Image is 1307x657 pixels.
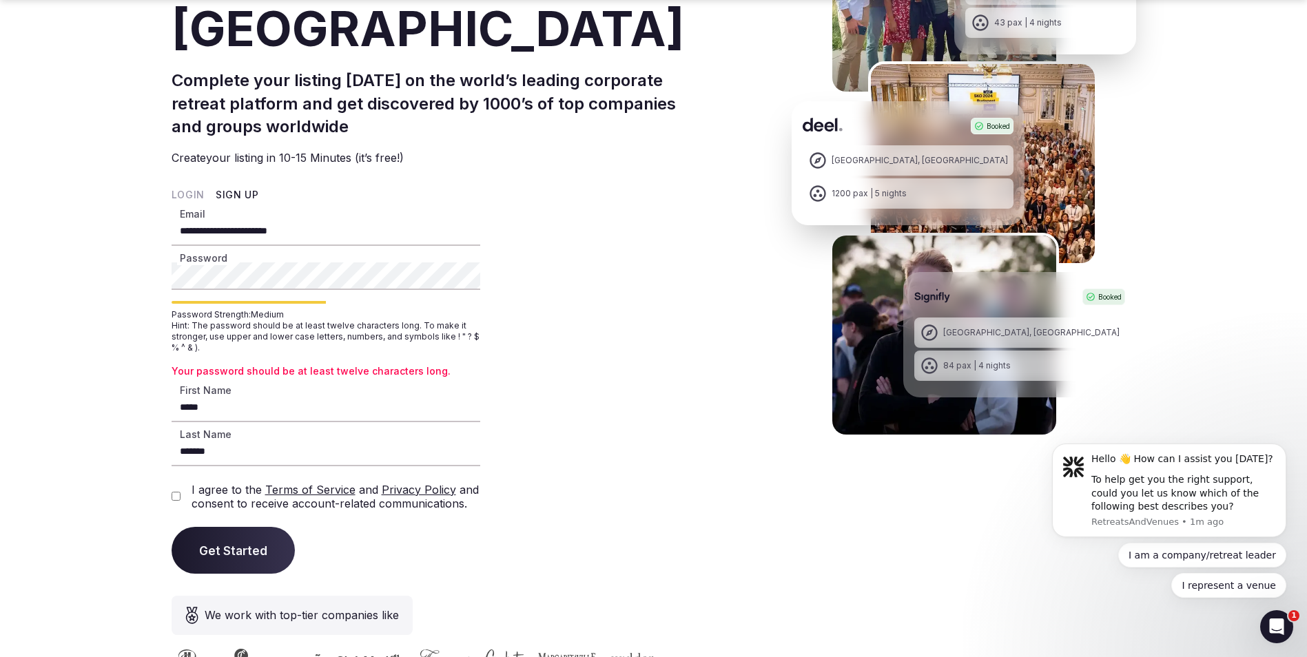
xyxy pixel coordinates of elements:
div: We work with top-tier companies like [172,596,413,635]
a: Privacy Policy [382,483,456,497]
div: [GEOGRAPHIC_DATA], [GEOGRAPHIC_DATA] [832,155,1008,167]
div: Booked [1082,289,1125,305]
div: Booked [971,118,1013,134]
button: Get Started [172,527,295,574]
img: Signifly Portugal Retreat [830,233,1059,437]
div: [GEOGRAPHIC_DATA], [GEOGRAPHIC_DATA] [943,327,1120,339]
span: Hint: The password should be at least twelve characters long. To make it stronger, use upper and ... [172,320,480,353]
p: Create your listing in 10-15 Minutes (it’s free!) [172,149,708,166]
a: Terms of Service [265,483,356,497]
iframe: Intercom live chat [1260,610,1293,643]
img: Deel Spain Retreat [868,61,1098,266]
span: Password Strength: Medium [172,309,480,320]
span: 1 [1288,610,1299,621]
div: 43 pax | 4 nights [994,17,1062,29]
div: 1200 pax | 5 nights [832,188,907,200]
h2: Complete your listing [DATE] on the world’s leading corporate retreat platform and get discovered... [172,69,708,138]
p: Your password should be at least twelve characters long. [172,364,480,378]
button: Sign Up [216,188,259,202]
iframe: Intercom notifications message [1031,426,1307,650]
div: 84 pax | 4 nights [943,360,1011,372]
label: I agree to the and and consent to receive account-related communications. [192,483,480,510]
span: Get Started [199,543,267,557]
button: Login [172,188,205,202]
